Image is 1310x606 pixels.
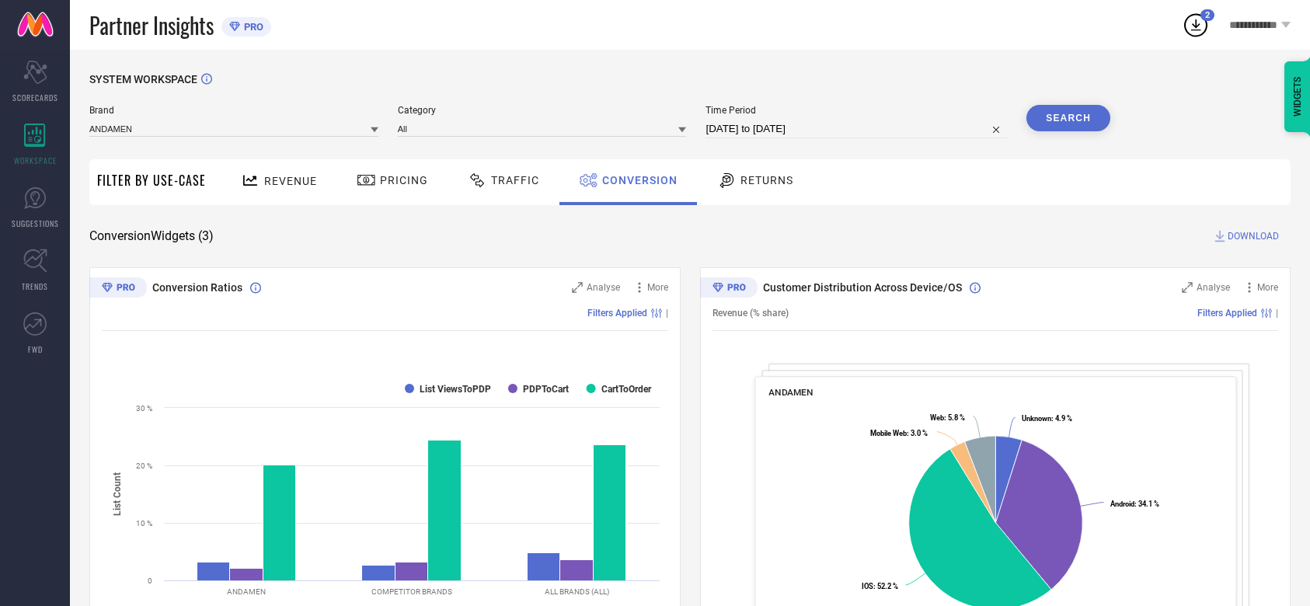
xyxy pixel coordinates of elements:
[602,174,678,186] span: Conversion
[491,174,539,186] span: Traffic
[1182,282,1193,293] svg: Zoom
[706,120,1007,138] input: Select time period
[545,587,609,596] text: ALL BRANDS (ALL)
[148,576,152,585] text: 0
[398,105,687,116] span: Category
[572,282,583,293] svg: Zoom
[97,171,206,190] span: Filter By Use-Case
[1022,414,1072,423] text: : 4.9 %
[1026,105,1110,131] button: Search
[89,9,214,41] span: Partner Insights
[587,282,620,293] span: Analyse
[89,73,197,85] span: SYSTEM WORKSPACE
[380,174,428,186] span: Pricing
[601,384,652,395] text: CartToOrder
[1110,500,1158,508] text: : 34.1 %
[371,587,452,596] text: COMPETITOR BRANDS
[420,384,491,395] text: List ViewsToPDP
[1110,500,1134,508] tspan: Android
[22,280,48,292] span: TRENDS
[152,281,242,294] span: Conversion Ratios
[587,308,647,319] span: Filters Applied
[1197,282,1230,293] span: Analyse
[12,218,59,229] span: SUGGESTIONS
[1228,228,1279,244] span: DOWNLOAD
[929,413,964,422] text: : 5.8 %
[136,404,152,413] text: 30 %
[929,413,943,422] tspan: Web
[89,228,214,244] span: Conversion Widgets ( 3 )
[647,282,668,293] span: More
[712,308,789,319] span: Revenue (% share)
[862,582,873,590] tspan: IOS
[740,174,793,186] span: Returns
[700,277,758,301] div: Premium
[870,429,907,437] tspan: Mobile Web
[768,387,813,398] span: ANDAMEN
[12,92,58,103] span: SCORECARDS
[862,582,898,590] text: : 52.2 %
[1205,10,1210,20] span: 2
[1022,414,1051,423] tspan: Unknown
[136,461,152,470] text: 20 %
[763,281,962,294] span: Customer Distribution Across Device/OS
[1197,308,1257,319] span: Filters Applied
[870,429,928,437] text: : 3.0 %
[1182,11,1210,39] div: Open download list
[227,587,266,596] text: ANDAMEN
[89,277,147,301] div: Premium
[666,308,668,319] span: |
[136,519,152,528] text: 10 %
[14,155,57,166] span: WORKSPACE
[28,343,43,355] span: FWD
[706,105,1007,116] span: Time Period
[240,21,263,33] span: PRO
[523,384,569,395] text: PDPToCart
[1276,308,1278,319] span: |
[89,105,378,116] span: Brand
[264,175,317,187] span: Revenue
[1257,282,1278,293] span: More
[112,472,123,516] tspan: List Count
